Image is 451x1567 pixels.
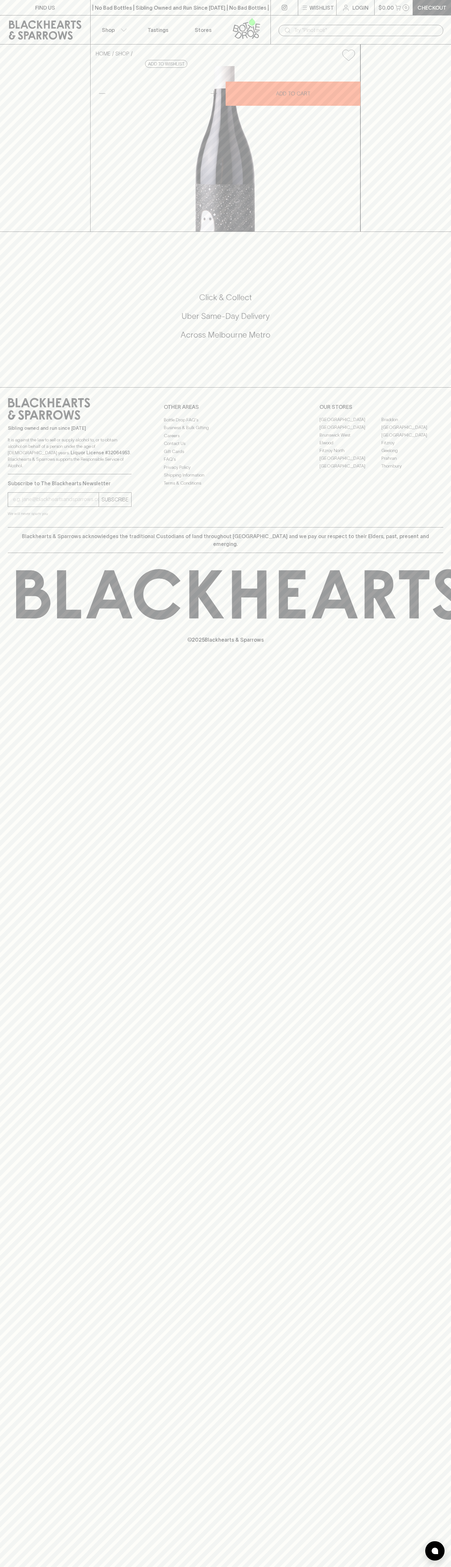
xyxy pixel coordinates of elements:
a: FAQ's [164,456,288,463]
a: Careers [164,432,288,439]
p: We will never spam you [8,510,132,517]
button: SUBSCRIBE [99,493,131,507]
p: SUBSCRIBE [102,496,129,503]
p: Subscribe to The Blackhearts Newsletter [8,479,132,487]
a: Shipping Information [164,471,288,479]
a: [GEOGRAPHIC_DATA] [381,424,443,431]
p: Stores [195,26,211,34]
a: SHOP [115,51,129,56]
p: OTHER AREAS [164,403,288,411]
a: Prahran [381,455,443,462]
p: ADD TO CART [276,90,310,97]
button: ADD TO CART [226,82,360,106]
p: FIND US [35,4,55,12]
p: $0.00 [378,4,394,12]
a: Brunswick West [319,431,381,439]
p: Checkout [417,4,446,12]
div: Call to action block [8,266,443,374]
a: Fitzroy [381,439,443,447]
a: Contact Us [164,440,288,448]
a: Fitzroy North [319,447,381,455]
a: Tastings [135,15,181,44]
a: Business & Bulk Gifting [164,424,288,432]
a: [GEOGRAPHIC_DATA] [381,431,443,439]
strong: Liquor License #32064953 [71,450,130,455]
h5: Across Melbourne Metro [8,330,443,340]
p: It is against the law to sell or supply alcohol to, or to obtain alcohol on behalf of a person un... [8,437,132,469]
p: Blackhearts & Sparrows acknowledges the traditional Custodians of land throughout [GEOGRAPHIC_DAT... [13,532,438,548]
p: Wishlist [309,4,334,12]
img: bubble-icon [432,1548,438,1554]
img: 35192.png [91,66,360,232]
a: Gift Cards [164,448,288,455]
a: Stores [181,15,226,44]
a: Geelong [381,447,443,455]
button: Add to wishlist [340,47,358,64]
a: [GEOGRAPHIC_DATA] [319,424,381,431]
a: Thornbury [381,462,443,470]
a: Terms & Conditions [164,479,288,487]
p: 0 [405,6,407,9]
input: e.g. jane@blackheartsandsparrows.com.au [13,494,99,505]
p: Login [352,4,368,12]
button: Shop [91,15,136,44]
a: HOME [96,51,111,56]
a: Elwood [319,439,381,447]
p: Shop [102,26,115,34]
a: [GEOGRAPHIC_DATA] [319,462,381,470]
input: Try "Pinot noir" [294,25,438,35]
h5: Click & Collect [8,292,443,303]
p: Sibling owned and run since [DATE] [8,425,132,431]
h5: Uber Same-Day Delivery [8,311,443,321]
p: OUR STORES [319,403,443,411]
a: [GEOGRAPHIC_DATA] [319,455,381,462]
a: Privacy Policy [164,463,288,471]
a: Braddon [381,416,443,424]
p: Tastings [148,26,168,34]
a: [GEOGRAPHIC_DATA] [319,416,381,424]
a: Bottle Drop FAQ's [164,416,288,424]
button: Add to wishlist [145,60,187,68]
